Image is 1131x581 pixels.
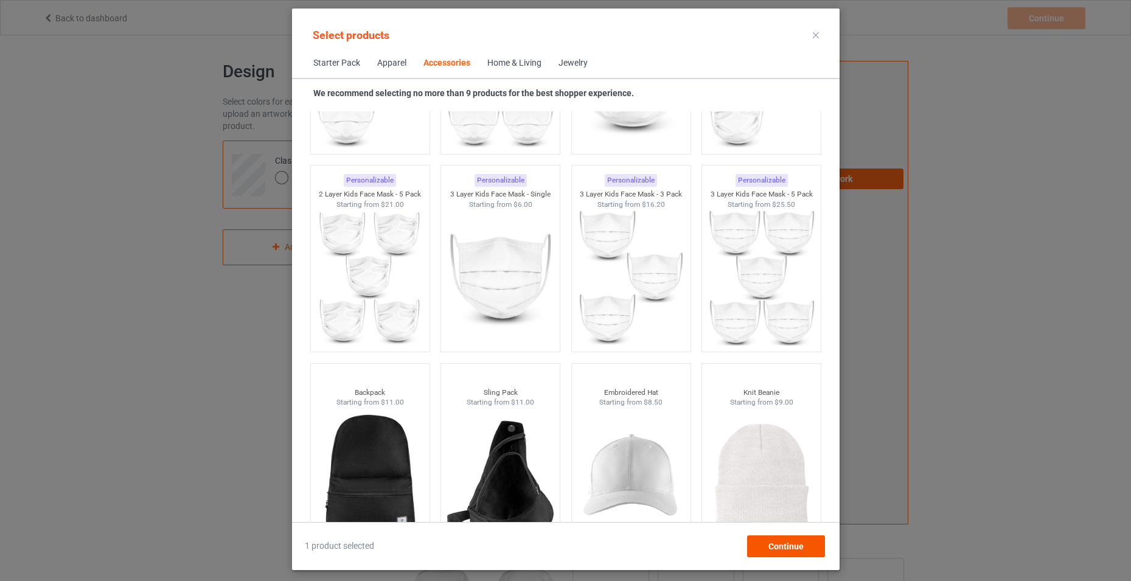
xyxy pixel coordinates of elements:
div: Starting from [702,397,821,408]
div: Personalizable [344,174,396,187]
img: regular.jpg [576,408,685,544]
div: 3 Layer Kids Face Mask - 3 Pack [571,189,690,200]
span: $11.00 [380,398,403,406]
div: Personalizable [474,174,526,187]
div: Starting from [571,200,690,210]
img: regular.jpg [576,209,685,346]
div: Starting from [310,200,429,210]
div: Starting from [310,397,429,408]
div: Backpack [310,388,429,398]
img: regular.jpg [707,408,816,544]
span: 1 product selected [305,540,374,552]
span: $9.00 [774,398,793,406]
div: Accessories [423,57,470,69]
span: Select products [313,29,389,41]
div: Starting from [571,397,690,408]
div: Apparel [377,57,406,69]
div: Personalizable [605,174,657,187]
span: $11.00 [511,398,534,406]
span: $21.00 [380,200,403,209]
img: regular.jpg [446,408,555,544]
div: 3 Layer Kids Face Mask - Single [441,189,560,200]
img: regular.jpg [446,209,555,346]
div: Embroidered Hat [571,388,690,398]
div: Continue [746,535,824,557]
span: $16.20 [641,200,664,209]
span: $6.00 [513,200,532,209]
strong: We recommend selecting no more than 9 products for the best shopper experience. [313,88,634,98]
div: Home & Living [487,57,541,69]
div: Sling Pack [441,388,560,398]
span: $8.50 [644,398,663,406]
div: Personalizable [735,174,787,187]
img: regular.jpg [315,408,424,544]
span: Starter Pack [305,49,369,78]
div: 3 Layer Kids Face Mask - 5 Pack [702,189,821,200]
div: Knit Beanie [702,388,821,398]
span: Continue [768,541,803,551]
div: Starting from [441,397,560,408]
div: 2 Layer Kids Face Mask - 5 Pack [310,189,429,200]
div: Starting from [702,200,821,210]
div: Starting from [441,200,560,210]
span: $25.50 [772,200,795,209]
div: Jewelry [559,57,588,69]
img: regular.jpg [707,209,816,346]
img: regular.jpg [315,209,424,346]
